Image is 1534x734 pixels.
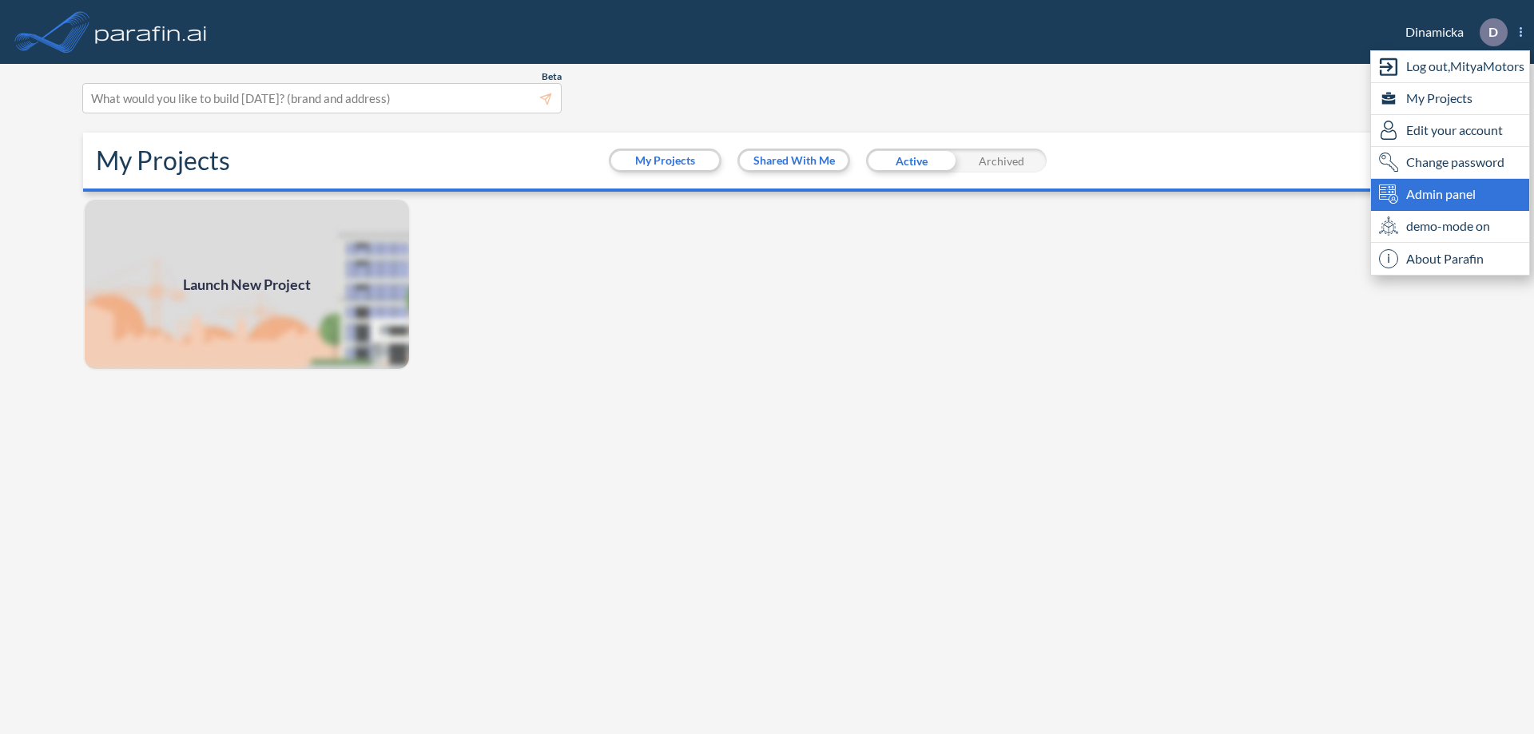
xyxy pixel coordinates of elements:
div: Dinamicka [1381,18,1522,46]
div: About Parafin [1371,243,1529,275]
h2: My Projects [96,145,230,176]
a: Launch New Project [83,198,411,371]
button: My Projects [611,151,719,170]
span: i [1379,249,1398,268]
img: add [83,198,411,371]
img: logo [92,16,210,48]
div: My Projects [1371,83,1529,115]
div: Archived [956,149,1047,173]
button: Shared With Me [740,151,848,170]
span: My Projects [1406,89,1472,108]
p: D [1488,25,1498,39]
div: Edit user [1371,115,1529,147]
span: Launch New Project [183,274,311,296]
div: Active [866,149,956,173]
span: Edit your account [1406,121,1503,140]
span: Admin panel [1406,184,1476,204]
span: Beta [542,70,562,83]
div: Log out [1371,51,1529,83]
span: demo-mode on [1406,216,1490,236]
span: About Parafin [1406,249,1484,268]
div: Change password [1371,147,1529,179]
span: Change password [1406,153,1504,172]
div: Admin panel [1371,179,1529,211]
div: demo-mode on [1371,211,1529,243]
span: Log out, MityaMotors [1406,57,1524,76]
